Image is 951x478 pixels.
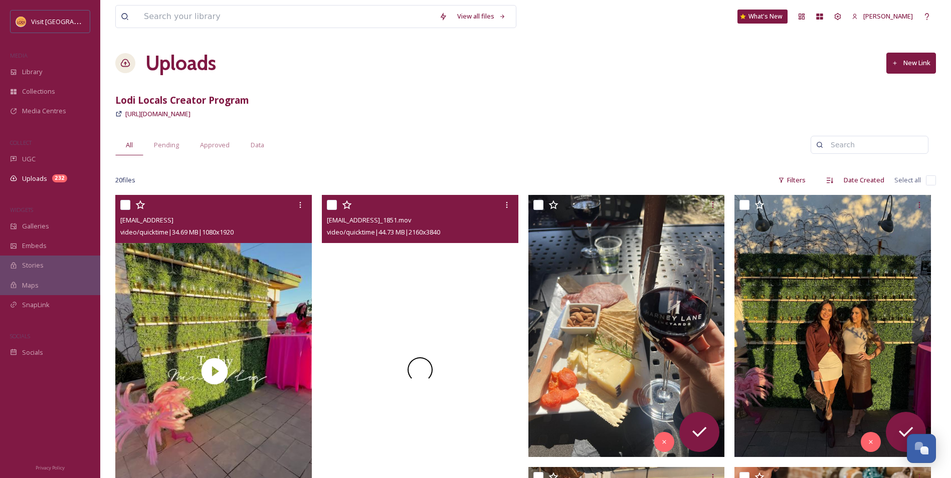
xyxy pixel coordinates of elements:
span: SnapLink [22,300,50,310]
span: MEDIA [10,52,28,59]
img: ext_1757996138.188795_Gutierreznmonique@yahoo.com-IMG_1377.jpeg [528,195,725,456]
span: Stories [22,261,44,270]
img: ext_1757996134.303521_Gutierreznmonique@yahoo.com-IMG_1977.jpeg [734,195,931,456]
span: UGC [22,154,36,164]
div: Date Created [839,170,889,190]
input: Search your library [139,6,434,28]
span: WIDGETS [10,206,33,213]
span: Pending [154,140,179,150]
span: Maps [22,281,39,290]
span: Approved [200,140,230,150]
span: Data [251,140,264,150]
span: Media Centres [22,106,66,116]
a: Privacy Policy [36,461,65,473]
a: Uploads [145,48,216,78]
a: [PERSON_NAME] [847,7,918,26]
span: video/quicktime | 44.73 MB | 2160 x 3840 [327,227,440,236]
span: video/quicktime | 34.69 MB | 1080 x 1920 [120,227,234,236]
span: Collections [22,87,55,96]
span: [PERSON_NAME] [863,12,913,21]
a: What's New [737,10,788,24]
a: [URL][DOMAIN_NAME] [125,108,191,120]
span: Embeds [22,241,47,251]
span: Privacy Policy [36,464,65,471]
span: Visit [GEOGRAPHIC_DATA] [31,17,109,26]
button: New Link [886,53,936,73]
span: [EMAIL_ADDRESS] [120,215,173,224]
span: Select all [894,175,921,185]
span: Galleries [22,221,49,231]
span: COLLECT [10,139,32,146]
span: 20 file s [115,175,135,185]
a: View all files [452,7,511,26]
span: All [126,140,133,150]
span: Socials [22,348,43,357]
span: [URL][DOMAIN_NAME] [125,109,191,118]
div: Filters [773,170,811,190]
span: [EMAIL_ADDRESS]_1851.mov [327,215,411,224]
strong: Lodi Locals Creator Program [115,93,249,107]
span: Library [22,67,42,77]
div: 232 [52,174,67,182]
span: Uploads [22,174,47,183]
input: Search [826,135,923,155]
img: Square%20Social%20Visit%20Lodi.png [16,17,26,27]
span: SOCIALS [10,332,30,340]
button: Open Chat [907,434,936,463]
